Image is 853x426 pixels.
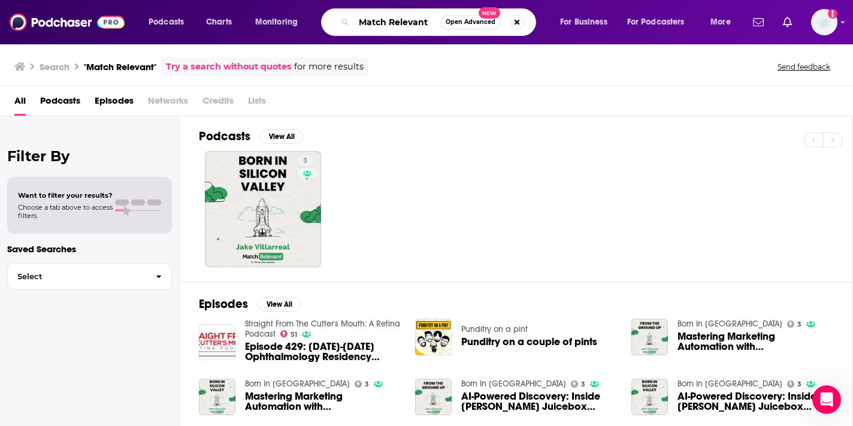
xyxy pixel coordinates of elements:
[18,191,113,200] span: Want to filter your results?
[7,147,172,165] h2: Filter By
[811,9,837,35] span: Logged in as MaryMaganni
[677,391,833,412] a: AI-Powered Discovery: Inside David Paffenholz's Juicebox Journey
[811,9,837,35] img: User Profile
[415,379,452,415] img: AI-Powered Discovery: Inside David Paffenholz's Juicebox Journey
[332,8,548,36] div: Search podcasts, credits, & more...
[248,91,266,116] span: Lists
[677,331,833,352] span: Mastering Marketing Automation with [PERSON_NAME]’s CEO, [PERSON_NAME]
[677,391,833,412] span: AI-Powered Discovery: Inside [PERSON_NAME] Juicebox Journey
[199,297,301,312] a: EpisodesView All
[40,91,80,116] a: Podcasts
[7,243,172,255] p: Saved Searches
[199,129,250,144] h2: Podcasts
[748,12,769,32] a: Show notifications dropdown
[247,13,313,32] button: open menu
[245,342,401,362] a: Episode 429: 2023-2024 Ophthalmology Residency Match Review
[631,379,668,415] img: AI-Powered Discovery: Inside David Paffenholz's Juicebox Journey
[294,60,364,74] span: for more results
[365,382,369,387] span: 3
[149,14,184,31] span: Podcasts
[828,9,837,19] svg: Add a profile image
[258,297,301,312] button: View All
[552,13,622,32] button: open menu
[245,391,401,412] a: Mastering Marketing Automation with Sendlane’s CEO, Jimmy Kim
[571,380,586,388] a: 3
[14,91,26,116] a: All
[166,60,292,74] a: Try a search without quotes
[245,379,350,389] a: Born In Silicon Valley
[581,382,585,387] span: 3
[702,13,746,32] button: open menu
[202,91,234,116] span: Credits
[245,391,401,412] span: Mastering Marketing Automation with [PERSON_NAME]’s CEO, [PERSON_NAME]
[355,380,370,388] a: 3
[354,13,440,32] input: Search podcasts, credits, & more...
[461,379,566,389] a: Born In Silicon Valley
[811,9,837,35] button: Show profile menu
[245,342,401,362] span: Episode 429: [DATE]-[DATE] Ophthalmology Residency Match Review
[199,129,303,144] a: PodcastsView All
[245,319,400,339] a: Straight From The Cutter's Mouth: A Retina Podcast
[8,273,146,280] span: Select
[446,19,495,25] span: Open Advanced
[198,13,239,32] a: Charts
[710,14,731,31] span: More
[199,324,235,361] img: Episode 429: 2023-2024 Ophthalmology Residency Match Review
[18,203,113,220] span: Choose a tab above to access filters.
[205,151,321,267] a: 3
[677,331,833,352] a: Mastering Marketing Automation with Sendlane’s CEO, Jimmy Kim
[291,332,297,337] span: 51
[560,14,607,31] span: For Business
[461,324,528,334] a: Punditry on a pint
[627,14,685,31] span: For Podcasters
[778,12,797,32] a: Show notifications dropdown
[631,319,668,355] img: Mastering Marketing Automation with Sendlane’s CEO, Jimmy Kim
[255,14,298,31] span: Monitoring
[199,297,248,312] h2: Episodes
[206,14,232,31] span: Charts
[84,61,156,72] h3: "Match Relevant"
[774,62,834,72] button: Send feedback
[415,319,452,355] img: Punditry on a couple of pints
[140,13,199,32] button: open menu
[812,385,841,414] iframe: Intercom live chat
[677,379,782,389] a: Born In Silicon Valley
[10,11,125,34] img: Podchaser - Follow, Share and Rate Podcasts
[303,155,307,167] span: 3
[787,321,802,328] a: 3
[677,319,782,329] a: Born In Silicon Valley
[619,13,702,32] button: open menu
[95,91,134,116] a: Episodes
[787,380,802,388] a: 3
[461,391,617,412] span: AI-Powered Discovery: Inside [PERSON_NAME] Juicebox Journey
[479,7,500,19] span: New
[461,337,597,347] a: Punditry on a couple of pints
[148,91,188,116] span: Networks
[280,330,298,337] a: 51
[199,379,235,415] img: Mastering Marketing Automation with Sendlane’s CEO, Jimmy Kim
[298,156,312,165] a: 3
[40,61,69,72] h3: Search
[797,382,801,387] span: 3
[7,263,172,290] button: Select
[440,15,501,29] button: Open AdvancedNew
[797,322,801,327] span: 3
[260,129,303,144] button: View All
[461,391,617,412] a: AI-Powered Discovery: Inside David Paffenholz's Juicebox Journey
